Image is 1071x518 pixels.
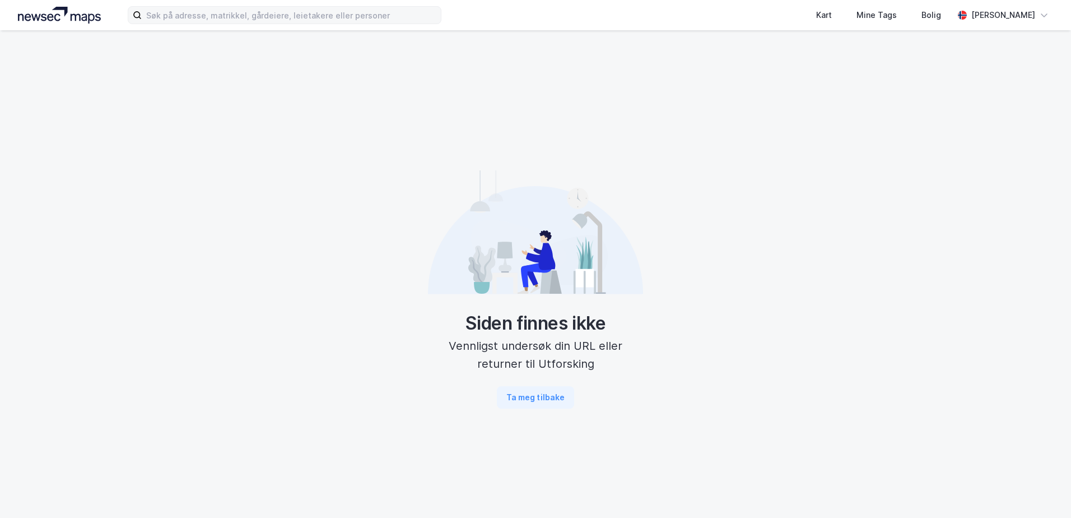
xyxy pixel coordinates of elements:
div: Mine Tags [856,8,897,22]
input: Søk på adresse, matrikkel, gårdeiere, leietakere eller personer [142,7,441,24]
div: Kart [816,8,832,22]
div: Vennligst undersøk din URL eller returner til Utforsking [428,337,643,373]
img: logo.a4113a55bc3d86da70a041830d287a7e.svg [18,7,101,24]
div: [PERSON_NAME] [971,8,1035,22]
button: Ta meg tilbake [497,386,574,409]
div: Siden finnes ikke [428,312,643,335]
div: Kontrollprogram for chat [1015,464,1071,518]
div: Bolig [921,8,941,22]
iframe: Chat Widget [1015,464,1071,518]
